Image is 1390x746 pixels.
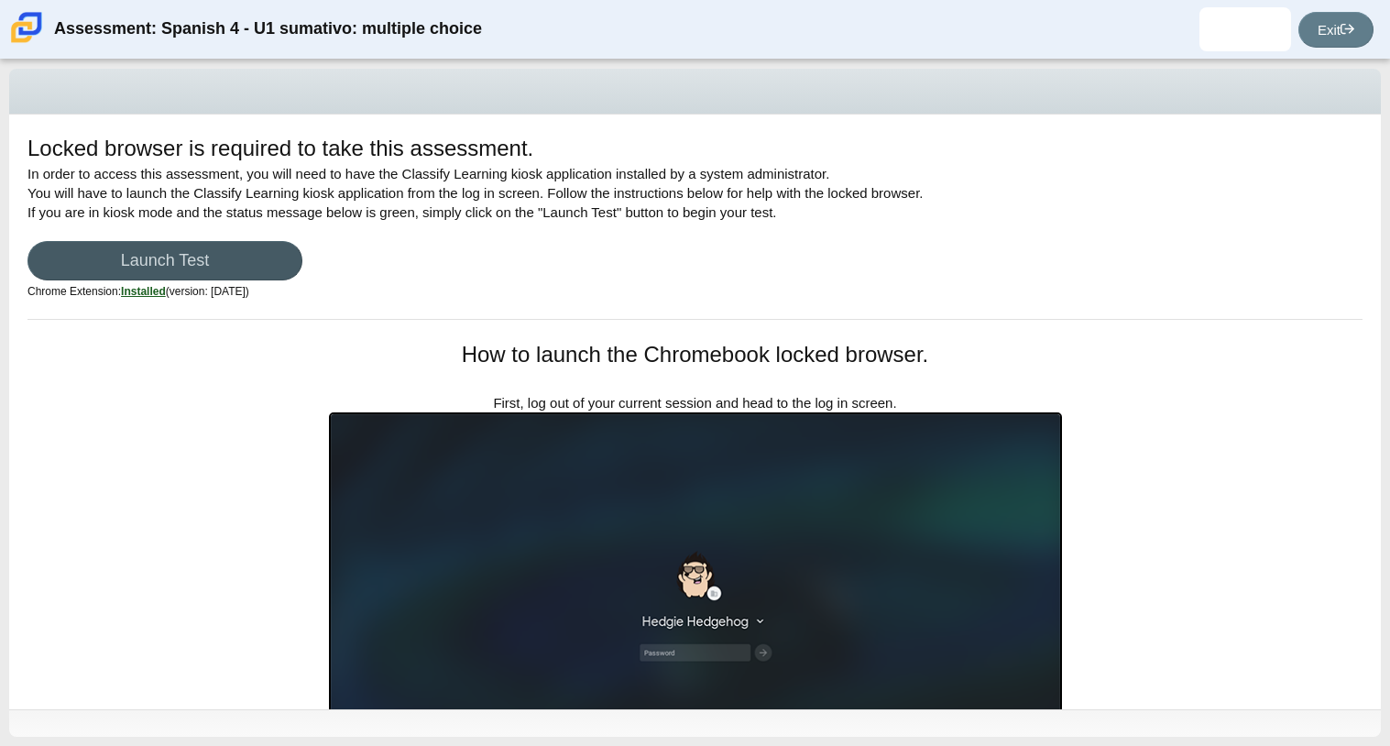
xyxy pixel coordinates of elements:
a: Launch Test [27,241,302,280]
small: Chrome Extension: [27,285,249,298]
a: Exit [1298,12,1374,48]
img: Carmen School of Science & Technology [7,8,46,47]
div: In order to access this assessment, you will need to have the Classify Learning kiosk application... [27,133,1363,319]
a: Carmen School of Science & Technology [7,34,46,49]
u: Installed [121,285,166,298]
span: (version: [DATE]) [121,285,249,298]
h1: Locked browser is required to take this assessment. [27,133,533,164]
h1: How to launch the Chromebook locked browser. [329,339,1062,370]
div: Assessment: Spanish 4 - U1 sumativo: multiple choice [54,7,482,51]
img: britani.morenosanc.XD5RIV [1231,15,1260,44]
